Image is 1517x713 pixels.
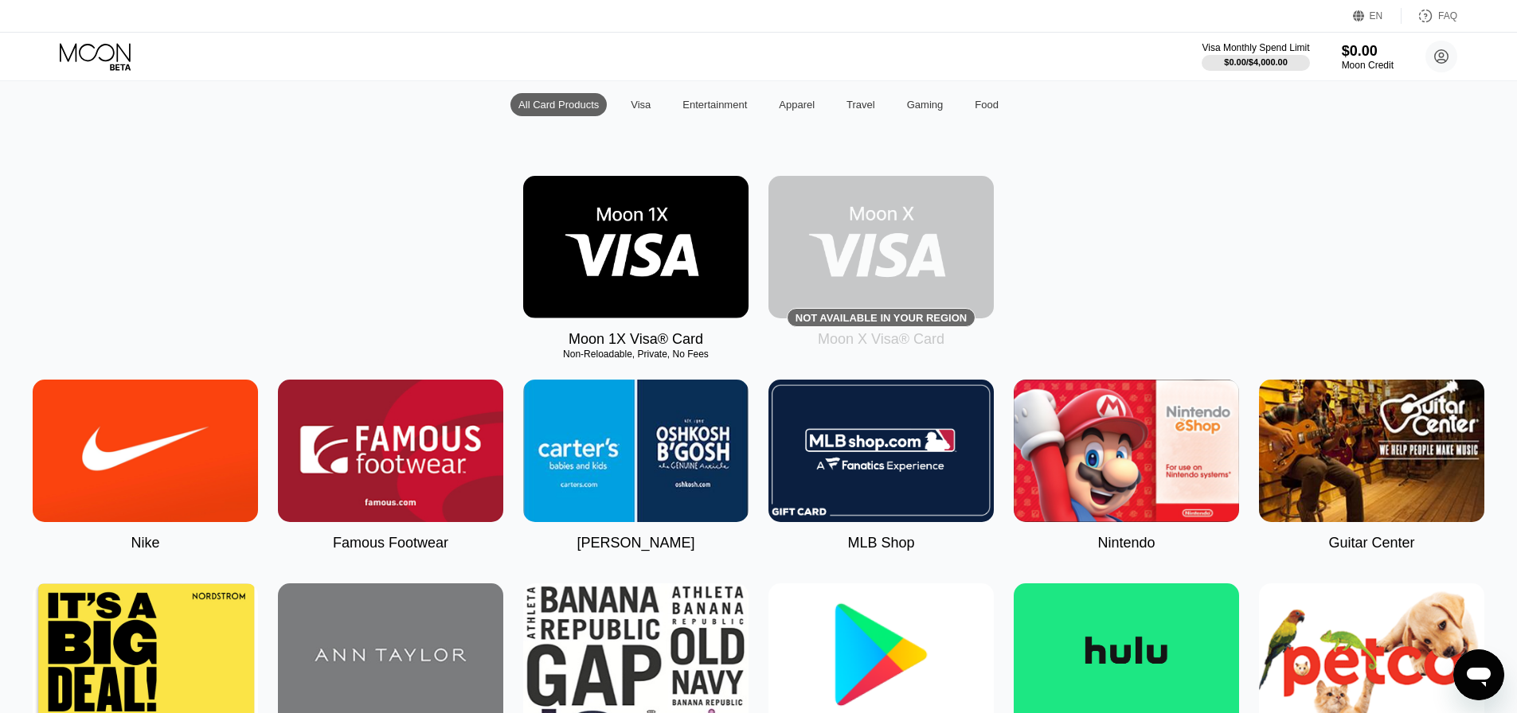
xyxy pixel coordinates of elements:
[682,99,747,111] div: Entertainment
[577,535,694,551] div: [PERSON_NAME]
[975,99,999,111] div: Food
[899,93,952,116] div: Gaming
[1202,42,1309,71] div: Visa Monthly Spend Limit$0.00/$4,000.00
[569,331,703,348] div: Moon 1X Visa® Card
[1342,60,1394,71] div: Moon Credit
[768,176,994,318] div: Not available in your region
[796,312,967,324] div: Not available in your region
[131,535,159,551] div: Nike
[1202,42,1309,53] div: Visa Monthly Spend Limit
[510,93,607,116] div: All Card Products
[523,349,749,360] div: Non-Reloadable, Private, No Fees
[1342,43,1394,60] div: $0.00
[818,331,944,348] div: Moon X Visa® Card
[771,93,823,116] div: Apparel
[1224,57,1288,67] div: $0.00 / $4,000.00
[847,535,914,551] div: MLB Shop
[1402,8,1457,24] div: FAQ
[1370,10,1383,21] div: EN
[623,93,659,116] div: Visa
[1353,8,1402,24] div: EN
[1097,535,1155,551] div: Nintendo
[333,535,448,551] div: Famous Footwear
[1328,535,1414,551] div: Guitar Center
[1438,10,1457,21] div: FAQ
[674,93,755,116] div: Entertainment
[518,99,599,111] div: All Card Products
[1453,649,1504,700] iframe: Button to launch messaging window
[779,99,815,111] div: Apparel
[846,99,875,111] div: Travel
[839,93,883,116] div: Travel
[631,99,651,111] div: Visa
[1342,43,1394,71] div: $0.00Moon Credit
[907,99,944,111] div: Gaming
[967,93,1007,116] div: Food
